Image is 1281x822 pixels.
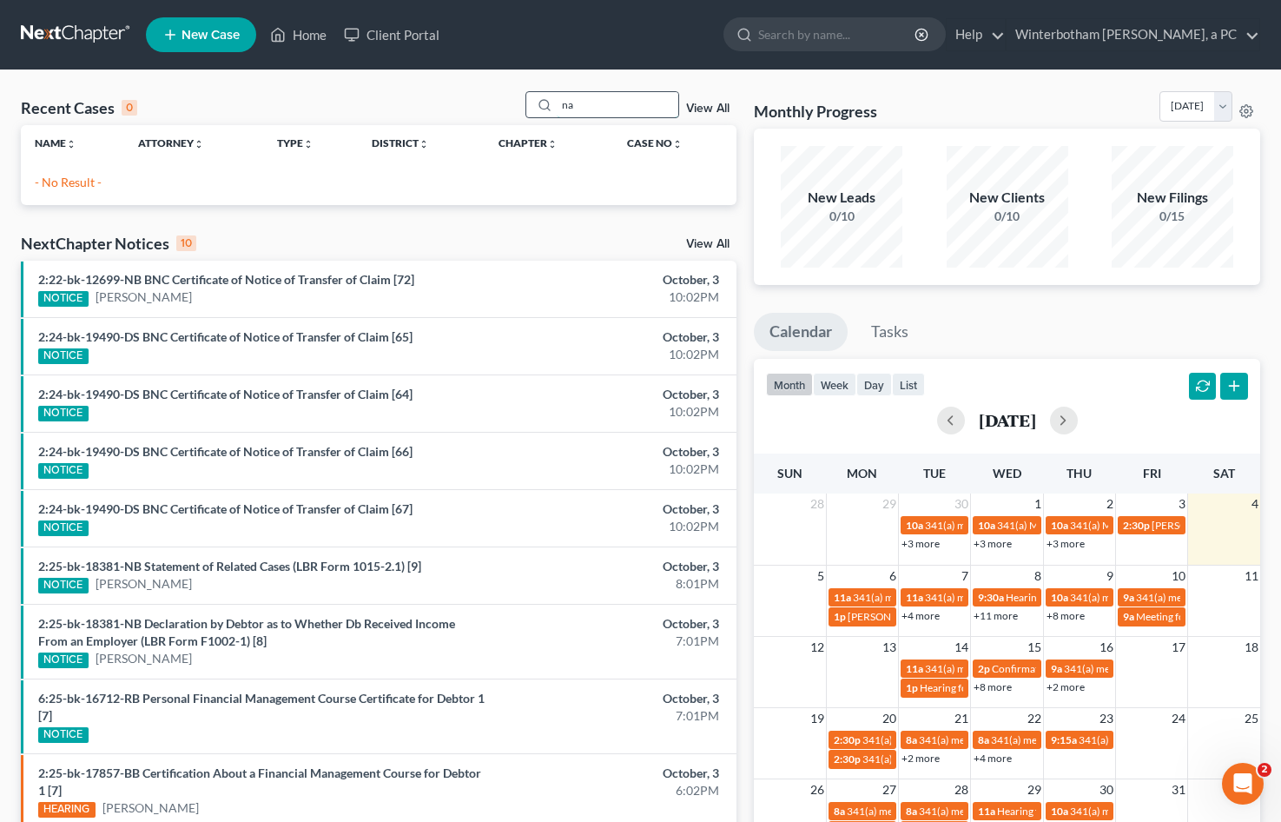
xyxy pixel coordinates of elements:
[892,373,925,396] button: list
[1098,637,1115,658] span: 16
[834,805,845,818] span: 8a
[992,662,1229,675] span: Confirmation Hearing for Avinash [PERSON_NAME]
[504,633,719,650] div: 7:01PM
[974,752,1012,765] a: +4 more
[1123,610,1134,623] span: 9a
[906,591,923,604] span: 11a
[901,537,940,550] a: +3 more
[953,494,970,514] span: 30
[923,466,946,481] span: Tue
[38,578,89,593] div: NOTICE
[1258,763,1271,777] span: 2
[504,328,719,346] div: October, 3
[848,610,1068,623] span: [PERSON_NAME] 341(a) [GEOGRAPHIC_DATA]
[1070,591,1238,604] span: 341(a) meeting for [PERSON_NAME]
[809,708,826,729] span: 19
[627,136,683,149] a: Case Nounfold_more
[925,519,1093,532] span: 341(a) meeting for [PERSON_NAME]
[38,272,414,287] a: 2:22-bk-12699-NB BNC Certificate of Notice of Transfer of Claim [72]
[847,805,1014,818] span: 341(a) meeting for [PERSON_NAME]
[906,733,917,746] span: 8a
[754,313,848,351] a: Calendar
[919,805,1086,818] span: 341(a) meeting for [PERSON_NAME]
[947,208,1068,225] div: 0/10
[1222,763,1264,805] iframe: Intercom live chat
[38,802,96,818] div: HEARING
[960,566,970,587] span: 7
[834,610,846,623] span: 1p
[1051,805,1068,818] span: 10a
[906,662,923,675] span: 11a
[38,444,413,459] a: 2:24-bk-19490-DS BNC Certificate of Notice of Transfer of Claim [66]
[38,653,89,668] div: NOTICE
[1243,708,1260,729] span: 25
[504,690,719,707] div: October, 3
[978,519,995,532] span: 10a
[499,136,558,149] a: Chapterunfold_more
[1177,494,1187,514] span: 3
[372,136,429,149] a: Districtunfold_more
[1051,519,1068,532] span: 10a
[38,406,89,421] div: NOTICE
[38,501,413,516] a: 2:24-bk-19490-DS BNC Certificate of Notice of Transfer of Claim [67]
[809,779,826,800] span: 26
[504,765,719,782] div: October, 3
[1047,680,1085,693] a: +2 more
[1051,733,1077,746] span: 9:15a
[1026,637,1043,658] span: 15
[953,637,970,658] span: 14
[1098,708,1115,729] span: 23
[1051,591,1068,604] span: 10a
[978,662,990,675] span: 2p
[557,92,678,117] input: Search by name...
[38,291,89,307] div: NOTICE
[35,174,723,191] p: - No Result -
[809,494,826,514] span: 28
[1070,805,1238,818] span: 341(a) meeting for [PERSON_NAME]
[686,238,730,250] a: View All
[686,103,730,115] a: View All
[1170,566,1187,587] span: 10
[862,733,1031,746] span: 341(a) Meeting for [PERSON_NAME]
[38,463,89,479] div: NOTICE
[1026,708,1043,729] span: 22
[38,559,421,573] a: 2:25-bk-18381-NB Statement of Related Cases (LBR Form 1015-2.1) [9]
[35,136,76,149] a: Nameunfold_more
[906,519,923,532] span: 10a
[38,616,455,648] a: 2:25-bk-18381-NB Declaration by Debtor as to Whether Db Received Income From an Employer (LBR For...
[335,19,448,50] a: Client Portal
[781,188,902,208] div: New Leads
[919,733,1086,746] span: 341(a) meeting for [PERSON_NAME]
[834,733,861,746] span: 2:30p
[96,288,192,306] a: [PERSON_NAME]
[853,591,1020,604] span: 341(a) meeting for [PERSON_NAME]
[881,779,898,800] span: 27
[122,100,137,116] div: 0
[303,139,314,149] i: unfold_more
[38,387,413,401] a: 2:24-bk-19490-DS BNC Certificate of Notice of Transfer of Claim [64]
[504,346,719,363] div: 10:02PM
[1213,466,1235,481] span: Sat
[1007,19,1259,50] a: Winterbotham [PERSON_NAME], a PC
[38,727,89,743] div: NOTICE
[1105,494,1115,514] span: 2
[96,575,192,593] a: [PERSON_NAME]
[38,766,481,798] a: 2:25-bk-17857-BB Certification About a Financial Management Course for Debtor 1 [7]
[862,752,1102,766] span: 341(a) Meeting for Mobile Wash & Interior Detail, Inc
[1047,609,1085,622] a: +8 more
[1123,519,1150,532] span: 2:30p
[96,650,192,667] a: [PERSON_NAME]
[504,575,719,593] div: 8:01PM
[813,373,856,396] button: week
[906,681,918,694] span: 1p
[1006,591,1244,604] span: Hearing for [PERSON_NAME] and [PERSON_NAME]
[182,29,240,42] span: New Case
[953,779,970,800] span: 28
[947,19,1005,50] a: Help
[504,518,719,535] div: 10:02PM
[997,805,1132,818] span: Hearing for [PERSON_NAME]
[504,615,719,633] div: October, 3
[1170,779,1187,800] span: 31
[974,537,1012,550] a: +3 more
[1170,708,1187,729] span: 24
